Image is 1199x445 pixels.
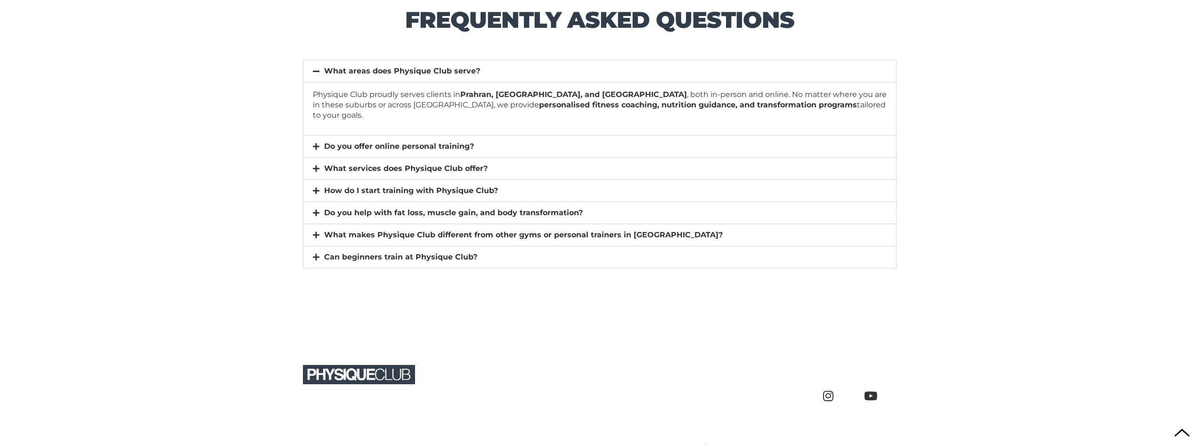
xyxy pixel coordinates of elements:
a: What services does Physique Club offer? [324,164,488,173]
a: What areas does Physique Club serve? [324,66,480,75]
a: Do you help with fat loss, muscle gain, and body transformation? [324,208,583,217]
a: Can beginners train at Physique Club? [324,252,477,261]
a: What makes Physique Club different from other gyms or personal trainers in [GEOGRAPHIC_DATA]? [324,230,723,239]
h1: frequently asked questions [303,3,897,36]
strong: personalised fitness coaching, nutrition guidance, and transformation programs [539,100,857,109]
a: How do I start training with Physique Club? [324,186,498,195]
a: Do you offer online personal training? [324,142,474,151]
p: Physique Club proudly serves clients in , both in-person and online. No matter where you are in t... [313,89,887,121]
strong: Prahran, [GEOGRAPHIC_DATA], and [GEOGRAPHIC_DATA] [460,90,687,99]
